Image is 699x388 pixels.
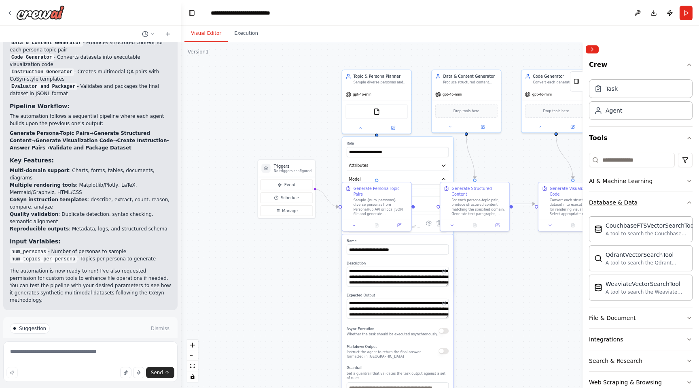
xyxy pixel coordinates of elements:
[10,167,171,181] li: : Charts, forms, tables, documents, diagrams
[594,254,602,262] img: Qdrantvectorsearchtool
[347,160,449,171] button: Attributes
[347,371,449,380] p: Set a guardrail that validates the task output against a set of rules.
[543,108,569,114] span: Drop tools here
[211,9,292,17] nav: breadcrumb
[161,29,174,39] button: Start a new chat
[186,7,197,19] button: Hide left sidebar
[349,177,361,182] span: Model
[187,350,198,361] button: zoom out
[10,267,171,304] p: The automation is now ready to run! I've also requested permission for custom tools to enhance fi...
[10,238,61,245] strong: Input Variables:
[19,325,46,332] span: Suggestion
[187,340,198,382] div: React Flow controls
[10,197,87,203] strong: CoSyn instruction templates
[133,367,144,378] button: Click to speak your automation idea
[10,39,83,47] code: Data & Content Generator
[589,171,693,192] button: AI & Machine Learning
[10,130,171,151] li: → → → →
[187,340,198,350] button: zoom in
[606,107,622,115] div: Agent
[441,268,448,275] button: Open in editor
[589,357,642,365] div: Search & Research
[589,307,693,328] button: File & Document
[10,103,70,109] strong: Pipeline Workflow:
[589,314,636,322] div: File & Document
[538,182,608,232] div: Generate Visualization CodeConvert each structured dataset into executable code for rendering vis...
[594,284,602,292] img: Weaviatevectorsearchtool
[488,222,507,229] button: Open in side panel
[390,222,409,229] button: Open in side panel
[354,80,408,85] div: Sample diverse personas and generate rich, persona-conditioned topics for synthetic data generati...
[10,83,171,97] li: - Validates and packages the final dataset in JSONL format
[589,127,693,149] button: Tools
[377,125,409,132] button: Open in side panel
[521,70,591,133] div: Code GeneratorConvert each generated dataset into executable code that can render text-rich image...
[258,159,316,219] div: TriggersNo triggers configuredEventScheduleManage
[440,182,510,232] div: Generate Structured ContentFor each persona-topic pair, produce structured content matching the s...
[424,218,434,228] button: Configure tool
[349,163,369,168] span: Attributes
[6,367,18,378] button: Improve this prompt
[464,136,478,179] g: Edge from 6e956403-fa64-4983-b51a-3ccdbee2fa22 to 90c787d7-b4b6-4d92-835a-94d480b23467
[347,239,449,243] label: Name
[589,335,623,343] div: Integrations
[274,169,311,173] p: No triggers configured
[347,174,449,185] button: Model
[10,54,54,61] code: Code Generator
[261,192,313,203] button: Schedule
[10,196,171,211] li: : describe, extract, count, reason, compare, analyze
[443,92,462,97] span: gpt-4o-mini
[187,371,198,382] button: toggle interactivity
[365,222,389,229] button: No output available
[347,332,438,337] p: Whether the task should be executed asynchronously.
[10,226,69,232] strong: Reproducible outputs
[586,45,599,53] button: Collapse right sidebar
[146,367,174,378] button: Send
[434,218,444,228] button: Delete tool
[561,222,585,229] button: No output available
[589,198,638,207] div: Database & Data
[347,141,449,146] label: Role
[120,367,131,378] button: Upload files
[589,213,693,307] div: Database & Data
[373,108,380,115] img: FileReadTool
[354,73,408,79] div: Topic & Persona Planner
[261,205,313,216] button: Manage
[139,29,158,39] button: Switch to previous chat
[187,361,198,371] button: fit view
[589,177,652,185] div: AI & Machine Learning
[550,198,604,216] div: Convert each structured dataset into executable code for rendering visual artifacts. Select appro...
[606,230,695,237] div: A tool to search the Couchbase database for relevant information on internal documents.
[10,248,48,256] code: num_personas
[467,124,498,130] button: Open in side panel
[10,53,171,68] li: - Converts datasets into executable visualization code
[10,83,77,90] code: Evaluator and Packager
[149,324,171,333] button: Dismiss
[533,80,587,85] div: Convert each generated dataset into executable code that can render text-rich images or visual ar...
[589,329,693,350] button: Integrations
[10,39,171,53] li: - Produces structured content for each persona-topic pair
[10,225,171,232] li: : Metadata, logs, and structured schema
[342,70,412,134] div: Topic & Persona PlannerSample diverse personas and generate rich, persona-conditioned topics for ...
[274,163,311,169] h3: Triggers
[10,138,169,151] strong: Create Instruction-Answer Pairs
[36,138,113,143] strong: Generate Visualization Code
[589,192,693,213] button: Database & Data
[451,198,506,216] div: For each persona-topic pair, produce structured content matching the specified domain. Generate t...
[347,293,449,298] label: Expected Output
[363,218,421,224] div: Read a file's content
[10,168,69,173] strong: Multi-domain support
[16,5,65,20] img: Logo
[589,57,693,76] button: Crew
[184,25,228,42] button: Visual Editor
[188,49,209,55] div: Version 1
[10,181,171,196] li: : Matplotlib/Plotly, LaTeX, Mermaid/Graphviz, HTML/CSS
[594,225,602,233] img: Couchbaseftsvectorsearchtool
[363,224,421,229] div: A tool that reads the content of a file. To use this tool, provide a 'file_path' parameter with t...
[10,182,76,188] strong: Multiple rendering tools
[281,195,299,200] span: Schedule
[49,145,131,151] strong: Validate and Package Dataset
[606,251,687,259] div: QdrantVectorSearchTool
[347,327,374,331] span: Async Execution
[606,85,618,93] div: Task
